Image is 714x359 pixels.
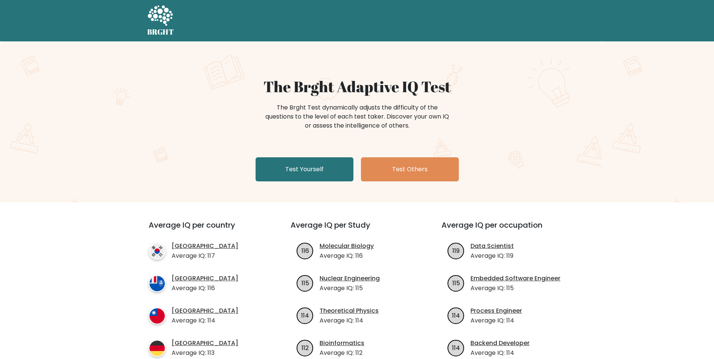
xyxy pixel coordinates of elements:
[149,275,166,292] img: country
[149,243,166,260] img: country
[301,278,309,287] text: 115
[452,311,460,319] text: 114
[172,242,238,251] a: [GEOGRAPHIC_DATA]
[320,251,374,260] p: Average IQ: 116
[470,251,514,260] p: Average IQ: 119
[172,251,238,260] p: Average IQ: 117
[470,284,560,293] p: Average IQ: 115
[470,339,530,348] a: Backend Developer
[470,306,522,315] a: Process Engineer
[470,348,530,357] p: Average IQ: 114
[452,278,460,287] text: 115
[301,311,309,319] text: 114
[172,316,238,325] p: Average IQ: 114
[149,340,166,357] img: country
[301,343,309,352] text: 112
[301,246,309,255] text: 116
[172,348,238,357] p: Average IQ: 113
[320,348,364,357] p: Average IQ: 112
[441,221,574,239] h3: Average IQ per occupation
[470,274,560,283] a: Embedded Software Engineer
[149,307,166,324] img: country
[172,339,238,348] a: [GEOGRAPHIC_DATA]
[172,306,238,315] a: [GEOGRAPHIC_DATA]
[320,274,380,283] a: Nuclear Engineering
[452,343,460,352] text: 114
[470,242,514,251] a: Data Scientist
[361,157,459,181] a: Test Others
[149,221,263,239] h3: Average IQ per country
[172,284,238,293] p: Average IQ: 116
[256,157,353,181] a: Test Yourself
[452,246,460,255] text: 119
[320,242,374,251] a: Molecular Biology
[291,221,423,239] h3: Average IQ per Study
[320,316,379,325] p: Average IQ: 114
[320,306,379,315] a: Theoretical Physics
[147,27,174,37] h5: BRGHT
[263,103,451,130] div: The Brght Test dynamically adjusts the difficulty of the questions to the level of each test take...
[470,316,522,325] p: Average IQ: 114
[320,284,380,293] p: Average IQ: 115
[147,3,174,38] a: BRGHT
[320,339,364,348] a: Bioinformatics
[174,78,541,96] h1: The Brght Adaptive IQ Test
[172,274,238,283] a: [GEOGRAPHIC_DATA]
